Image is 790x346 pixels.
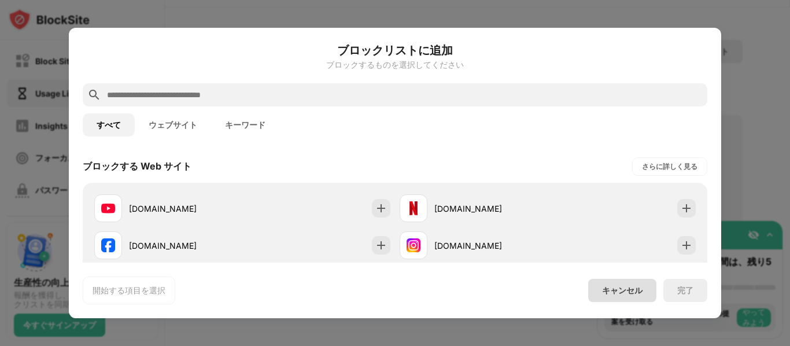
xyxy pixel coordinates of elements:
div: ブロックする Web サイト [83,160,191,173]
img: search.svg [87,88,101,102]
div: さらに詳しく見る [642,161,697,172]
div: ブロックするものを選択してください [83,60,707,69]
button: キーワード [211,113,279,137]
img: favicons [101,201,115,215]
div: [DOMAIN_NAME] [434,203,548,215]
div: キャンセル [602,285,643,296]
div: [DOMAIN_NAME] [129,240,242,252]
img: favicons [407,201,420,215]
img: favicons [101,238,115,252]
img: favicons [407,238,420,252]
div: [DOMAIN_NAME] [129,203,242,215]
div: 開始する項目を選択 [93,285,165,296]
div: [DOMAIN_NAME] [434,240,548,252]
button: ウェブサイト [135,113,211,137]
button: すべて [83,113,135,137]
div: 完了 [677,286,693,295]
h6: ブロックリストに追加 [83,42,707,59]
